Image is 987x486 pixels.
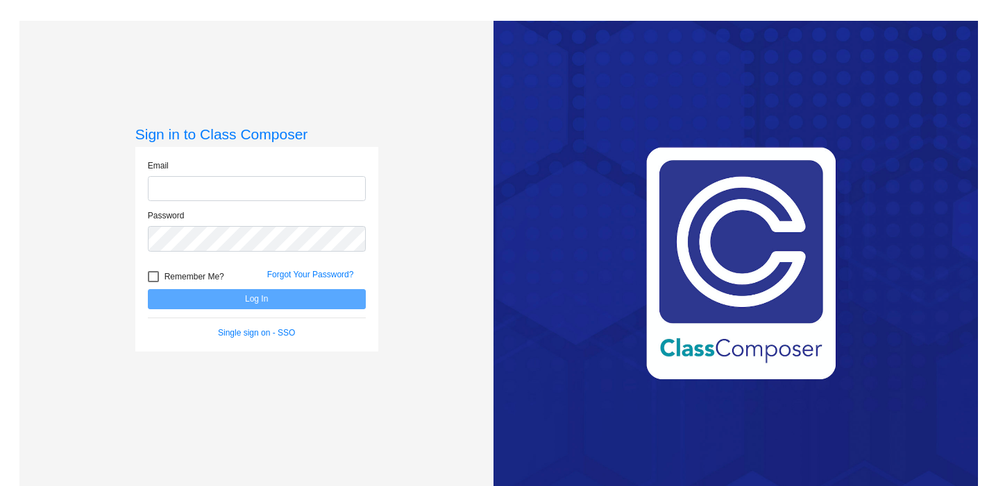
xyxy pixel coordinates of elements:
a: Forgot Your Password? [267,270,354,279]
label: Password [148,209,185,222]
a: Single sign on - SSO [218,328,295,338]
label: Email [148,159,169,172]
h3: Sign in to Class Composer [135,125,378,143]
button: Log In [148,289,366,309]
span: Remember Me? [164,268,224,285]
